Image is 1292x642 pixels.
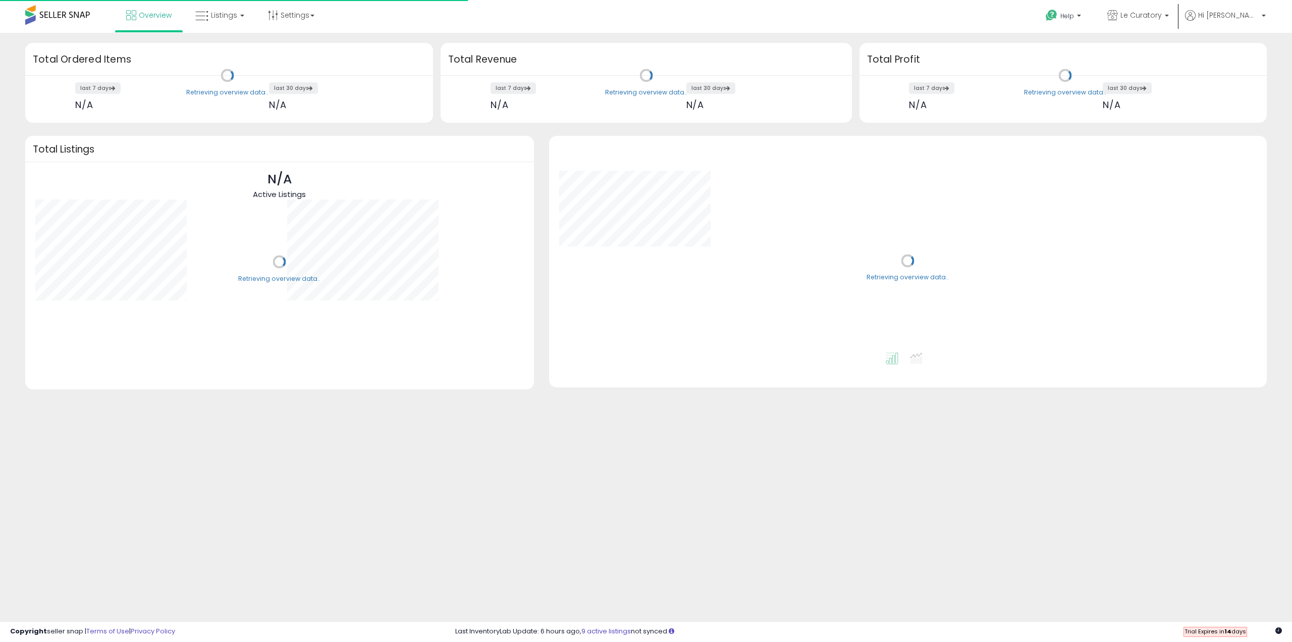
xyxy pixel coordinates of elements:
[1120,10,1162,20] span: Le Curatory
[1060,12,1074,20] span: Help
[867,273,949,282] div: Retrieving overview data..
[1045,9,1058,22] i: Get Help
[1185,10,1266,33] a: Hi [PERSON_NAME]
[238,274,320,283] div: Retrieving overview data..
[605,88,687,97] div: Retrieving overview data..
[139,10,172,20] span: Overview
[1198,10,1259,20] span: Hi [PERSON_NAME]
[1024,88,1106,97] div: Retrieving overview data..
[1038,2,1091,33] a: Help
[211,10,237,20] span: Listings
[186,88,268,97] div: Retrieving overview data..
